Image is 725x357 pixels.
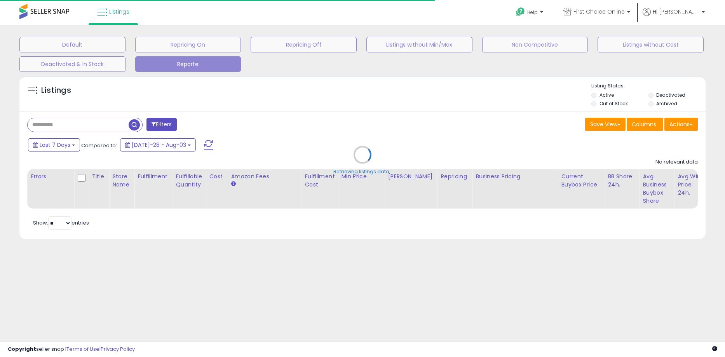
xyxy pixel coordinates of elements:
[101,345,135,353] a: Privacy Policy
[109,8,129,16] span: Listings
[510,1,551,25] a: Help
[19,37,125,52] button: Default
[598,37,704,52] button: Listings without Cost
[573,8,625,16] span: First Choice Online
[19,56,125,72] button: Deactivated & In Stock
[653,8,699,16] span: Hi [PERSON_NAME]
[135,56,241,72] button: Reporte
[366,37,472,52] button: Listings without Min/Max
[482,37,588,52] button: Non Competitive
[135,37,241,52] button: Repricing On
[516,7,525,17] i: Get Help
[527,9,538,16] span: Help
[66,345,99,353] a: Terms of Use
[251,37,357,52] button: Repricing Off
[8,346,135,353] div: seller snap | |
[333,168,392,175] div: Retrieving listings data..
[643,8,705,25] a: Hi [PERSON_NAME]
[8,345,36,353] strong: Copyright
